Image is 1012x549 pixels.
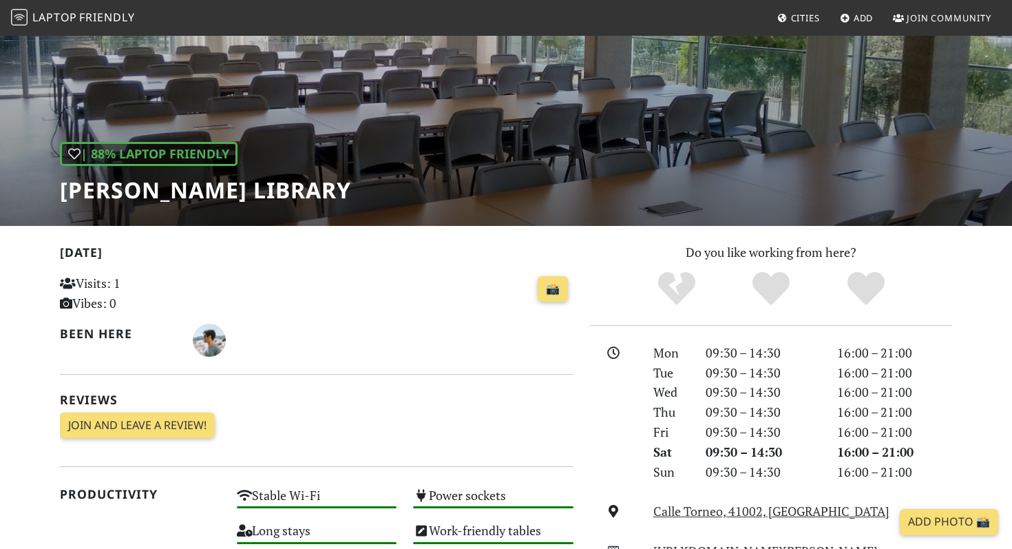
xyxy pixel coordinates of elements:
[697,422,829,442] div: 09:30 – 14:30
[653,503,889,519] a: Calle Torneo, 41002, [GEOGRAPHIC_DATA]
[772,6,825,30] a: Cities
[629,270,724,308] div: No
[193,331,226,347] span: Alberto Gallego
[645,422,697,442] div: Fri
[907,12,991,24] span: Join Community
[60,273,220,313] p: Visits: 1 Vibes: 0
[60,177,351,203] h1: [PERSON_NAME] Library
[829,363,960,383] div: 16:00 – 21:00
[11,6,135,30] a: LaptopFriendly LaptopFriendly
[590,242,952,262] p: Do you like working from here?
[645,343,697,363] div: Mon
[697,402,829,422] div: 09:30 – 14:30
[538,276,568,302] a: 📸
[829,442,960,462] div: 16:00 – 21:00
[829,462,960,482] div: 16:00 – 21:00
[791,12,820,24] span: Cities
[645,442,697,462] div: Sat
[645,402,697,422] div: Thu
[405,484,582,519] div: Power sockets
[829,382,960,402] div: 16:00 – 21:00
[697,442,829,462] div: 09:30 – 14:30
[32,10,77,25] span: Laptop
[60,142,238,166] div: | 88% Laptop Friendly
[229,484,405,519] div: Stable Wi-Fi
[834,6,879,30] a: Add
[60,327,176,341] h2: Been here
[887,6,997,30] a: Join Community
[819,270,914,308] div: Definitely!
[697,382,829,402] div: 09:30 – 14:30
[645,382,697,402] div: Wed
[829,402,960,422] div: 16:00 – 21:00
[697,363,829,383] div: 09:30 – 14:30
[697,343,829,363] div: 09:30 – 14:30
[829,343,960,363] div: 16:00 – 21:00
[854,12,874,24] span: Add
[829,422,960,442] div: 16:00 – 21:00
[697,462,829,482] div: 09:30 – 14:30
[60,245,573,265] h2: [DATE]
[60,393,573,407] h2: Reviews
[193,324,226,357] img: 1125-alberto.jpg
[645,462,697,482] div: Sun
[724,270,819,308] div: Yes
[11,9,28,25] img: LaptopFriendly
[60,487,220,501] h2: Productivity
[79,10,134,25] span: Friendly
[60,413,215,439] a: Join and leave a review!
[645,363,697,383] div: Tue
